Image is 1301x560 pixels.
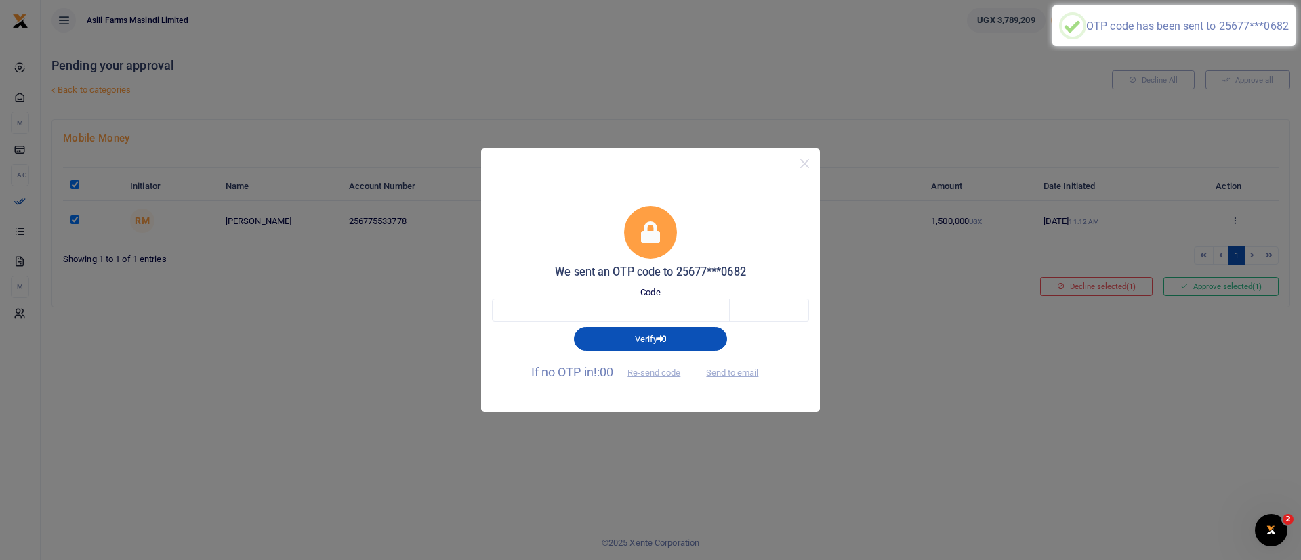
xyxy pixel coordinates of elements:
span: If no OTP in [531,365,693,379]
button: Close [795,154,814,173]
span: !:00 [594,365,613,379]
label: Code [640,286,660,299]
iframe: Intercom live chat [1255,514,1287,546]
span: 2 [1283,514,1294,525]
div: OTP code has been sent to 25677***0682 [1086,20,1289,33]
h5: We sent an OTP code to 25677***0682 [492,265,809,279]
button: Verify [574,327,727,350]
